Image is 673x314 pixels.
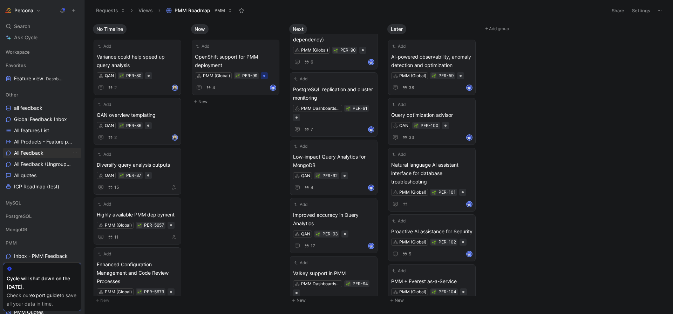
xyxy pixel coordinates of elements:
[97,53,178,69] span: Variance could help speed up query analysis
[14,7,33,14] h1: Percona
[293,201,308,208] button: Add
[271,85,276,90] img: avatar
[3,32,81,43] a: Ask Cycle
[431,289,436,294] button: 🌱
[175,7,210,14] span: PMM Roadmap
[439,72,454,79] div: PER-59
[629,6,653,15] button: Settings
[303,126,314,133] button: 7
[126,122,141,129] div: PER-86
[315,173,320,178] div: 🌱
[391,53,473,69] span: AI-powered observability, anomaly detection and optimization
[346,281,351,286] button: 🌱
[137,289,142,294] button: 🌱
[107,134,118,141] button: 2
[388,214,476,261] a: AddProactive AI assistance for SecurityPMM (Global)5avatar
[105,288,132,295] div: PMM (Global)
[120,174,124,178] img: 🌱
[3,211,81,223] div: PostgreSQL
[97,250,112,258] button: Add
[126,172,141,179] div: PER-87
[172,85,177,90] img: avatar
[387,296,480,305] button: New
[421,122,439,129] div: PER-100
[391,101,407,108] button: Add
[353,280,368,287] div: PER-94
[97,151,112,158] button: Add
[3,125,81,136] a: All features List
[315,232,320,236] div: 🌱
[119,123,124,128] button: 🌱
[6,213,32,220] span: PostgreSQL
[301,280,340,287] div: PMM Dashboards & Alerting
[467,252,472,256] img: avatar
[369,243,374,248] img: avatar
[119,173,124,178] button: 🌱
[5,7,12,14] img: Percona
[414,124,418,128] img: 🌱
[212,86,215,90] span: 4
[7,274,77,291] div: Cycle will shut down on the [DATE].
[409,86,414,90] span: 38
[391,161,473,186] span: Natural language AI assistant interface for database troubleshooting
[114,185,119,189] span: 15
[3,60,81,71] div: Favorites
[439,189,456,196] div: PER-101
[195,43,210,50] button: Add
[369,60,374,65] img: avatar
[346,282,350,286] img: 🌱
[293,153,374,169] span: Low-impact Query Analytics for MongoDB
[3,238,81,248] div: PMM
[431,190,436,195] div: 🌱
[3,224,81,237] div: MongoDB
[289,296,382,305] button: New
[107,84,118,92] button: 2
[346,106,351,111] button: 🌱
[431,240,436,245] button: 🌱
[172,135,177,140] img: avatar
[6,226,27,233] span: MongoDB
[399,189,426,196] div: PMM (Global)
[97,201,112,208] button: Add
[195,26,205,33] span: Now
[94,40,181,95] a: AddVariance could help speed up query analysisQAN2avatar
[293,269,374,278] span: Valkey support in PMM
[30,292,60,298] a: export guide
[293,85,374,102] span: PostgreSQL replication and cluster monitoring
[388,148,476,212] a: AddNatural language AI assistant interface for database troubleshootingPMM (Global)avatar
[293,259,308,266] button: Add
[340,47,356,54] div: PER-90
[432,74,436,78] img: 🌱
[14,116,67,123] span: Global Feedback Inbox
[301,172,310,179] div: QAN
[3,6,42,15] button: PerconaPercona
[93,296,185,305] button: New
[388,98,476,145] a: AddQuery optimization advisorQAN33avatar
[14,22,30,31] span: Search
[290,198,378,253] a: AddImproved accuracy in Query AnalyticsQAN17avatar
[334,48,338,53] img: 🌱
[391,26,403,33] span: Later
[14,161,72,168] span: All Feedback (Ungrouped)
[163,5,235,16] button: PMM RoadmapPMM
[3,211,81,221] div: PostgreSQL
[483,25,577,33] button: Add group
[290,140,378,195] a: AddLow-impact Query Analytics for MongoDBQAN4avatar
[126,72,142,79] div: PER-80
[94,198,181,245] a: AddHighly available PMM deploymentPMM (Global)11
[391,227,473,236] span: Proactive AI assistance for Security
[144,222,164,229] div: PER-5657
[14,253,68,260] span: Inbox - PMM Feedback
[290,14,378,69] a: AddBuilt-in Advisors (no more Portal dependency)PMM (Global)6avatar
[391,267,407,274] button: Add
[293,75,308,82] button: Add
[137,223,142,228] button: 🌱
[432,290,436,294] img: 🌱
[391,277,473,286] span: PMM + Everest as-a-Service
[235,73,240,78] div: 🌱
[72,149,79,156] button: View actions
[391,43,407,50] button: Add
